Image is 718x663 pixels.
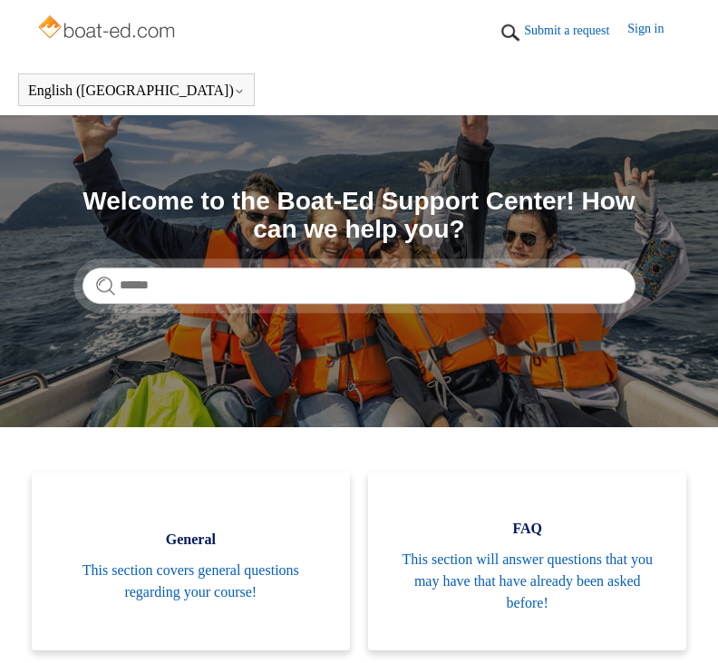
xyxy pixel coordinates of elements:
a: Submit a request [524,21,627,40]
span: This section covers general questions regarding your course! [59,560,323,603]
span: This section will answer questions that you may have that have already been asked before! [395,549,659,614]
span: FAQ [395,518,659,540]
button: English ([GEOGRAPHIC_DATA]) [28,83,245,99]
a: FAQ This section will answer questions that you may have that have already been asked before! [368,473,686,650]
a: Sign in [627,19,682,46]
img: Boat-Ed Help Center home page [36,11,180,47]
input: Search [82,268,636,304]
a: General This section covers general questions regarding your course! [32,473,350,650]
span: General [59,529,323,551]
div: Live chat [657,602,704,649]
img: 01HZPCYTXV3JW8MJV9VD7EMK0H [497,19,524,46]
h1: Welcome to the Boat-Ed Support Center! How can we help you? [82,188,636,244]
